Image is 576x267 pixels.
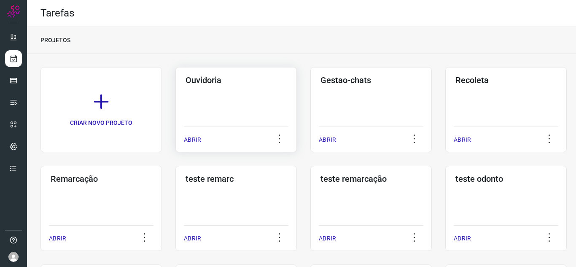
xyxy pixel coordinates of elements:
[40,7,74,19] h2: Tarefas
[40,36,70,45] p: PROJETOS
[455,174,557,184] h3: teste odonto
[319,234,336,243] p: ABRIR
[51,174,152,184] h3: Remarcação
[455,75,557,85] h3: Recoleta
[49,234,66,243] p: ABRIR
[8,252,19,262] img: avatar-user-boy.jpg
[184,234,201,243] p: ABRIR
[186,174,287,184] h3: teste remarc
[184,135,201,144] p: ABRIR
[70,119,132,127] p: CRIAR NOVO PROJETO
[7,5,20,18] img: Logo
[320,174,422,184] h3: teste remarcação
[186,75,287,85] h3: Ouvidoria
[454,135,471,144] p: ABRIR
[320,75,422,85] h3: Gestao-chats
[319,135,336,144] p: ABRIR
[454,234,471,243] p: ABRIR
